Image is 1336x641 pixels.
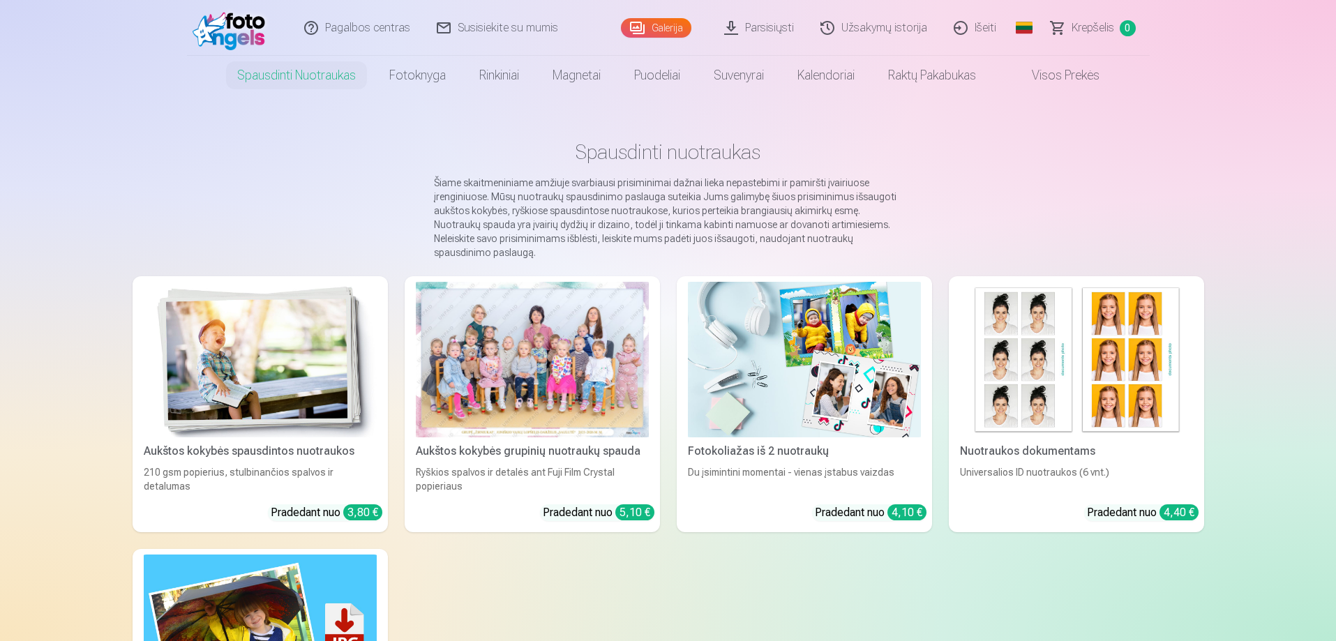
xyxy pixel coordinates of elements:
a: Aukštos kokybės grupinių nuotraukų spaudaRyškios spalvos ir detalės ant Fuji Film Crystal popieri... [405,276,660,532]
a: Rinkiniai [463,56,536,95]
a: Magnetai [536,56,617,95]
div: Universalios ID nuotraukos (6 vnt.) [954,465,1199,493]
img: Nuotraukos dokumentams [960,282,1193,437]
a: Visos prekės [993,56,1116,95]
div: 210 gsm popierius, stulbinančios spalvos ir detalumas [138,465,382,493]
div: Pradedant nuo [543,504,654,521]
img: Fotokoliažas iš 2 nuotraukų [688,282,921,437]
div: 5,10 € [615,504,654,520]
div: Pradedant nuo [1087,504,1199,521]
div: Nuotraukos dokumentams [954,443,1199,460]
p: Šiame skaitmeniniame amžiuje svarbiausi prisiminimai dažnai lieka nepastebimi ir pamiršti įvairiu... [434,176,903,259]
span: 0 [1120,20,1136,36]
a: Aukštos kokybės spausdintos nuotraukos Aukštos kokybės spausdintos nuotraukos210 gsm popierius, s... [133,276,388,532]
span: Krepšelis [1072,20,1114,36]
a: Kalendoriai [781,56,871,95]
a: Puodeliai [617,56,697,95]
a: Raktų pakabukas [871,56,993,95]
div: 4,40 € [1159,504,1199,520]
div: 3,80 € [343,504,382,520]
div: Fotokoliažas iš 2 nuotraukų [682,443,926,460]
div: Ryškios spalvos ir detalės ant Fuji Film Crystal popieriaus [410,465,654,493]
a: Suvenyrai [697,56,781,95]
div: 4,10 € [887,504,926,520]
div: Aukštos kokybės grupinių nuotraukų spauda [410,443,654,460]
a: Nuotraukos dokumentamsNuotraukos dokumentamsUniversalios ID nuotraukos (6 vnt.)Pradedant nuo 4,40 € [949,276,1204,532]
div: Pradedant nuo [815,504,926,521]
img: Aukštos kokybės spausdintos nuotraukos [144,282,377,437]
a: Galerija [621,18,691,38]
div: Du įsimintini momentai - vienas įstabus vaizdas [682,465,926,493]
h1: Spausdinti nuotraukas [144,139,1193,165]
a: Fotoknyga [373,56,463,95]
img: /fa2 [193,6,273,50]
a: Fotokoliažas iš 2 nuotraukųFotokoliažas iš 2 nuotraukųDu įsimintini momentai - vienas įstabus vai... [677,276,932,532]
div: Aukštos kokybės spausdintos nuotraukos [138,443,382,460]
a: Spausdinti nuotraukas [220,56,373,95]
div: Pradedant nuo [271,504,382,521]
